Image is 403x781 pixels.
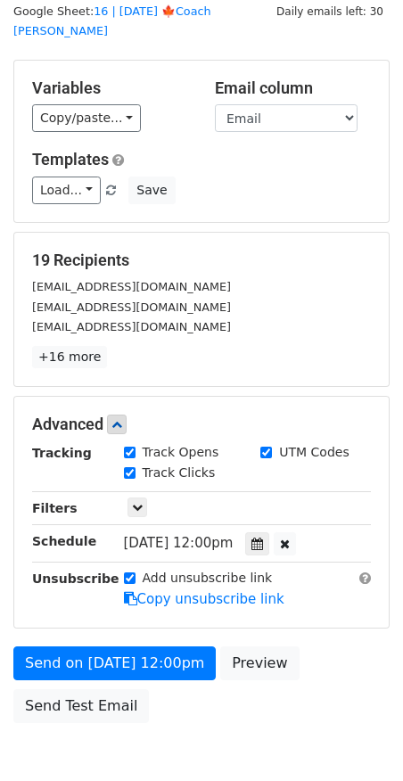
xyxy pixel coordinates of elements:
h5: Advanced [32,415,371,434]
label: Track Opens [143,443,219,462]
small: [EMAIL_ADDRESS][DOMAIN_NAME] [32,320,231,333]
span: Daily emails left: 30 [270,2,390,21]
a: Daily emails left: 30 [270,4,390,18]
label: Add unsubscribe link [143,569,273,588]
small: Google Sheet: [13,4,211,38]
a: Load... [32,177,101,204]
h5: 19 Recipients [32,251,371,270]
a: Send Test Email [13,689,149,723]
a: 16 | [DATE] 🍁Coach [PERSON_NAME] [13,4,211,38]
a: Send on [DATE] 12:00pm [13,646,216,680]
small: [EMAIL_ADDRESS][DOMAIN_NAME] [32,300,231,314]
a: Copy/paste... [32,104,141,132]
a: Copy unsubscribe link [124,591,284,607]
label: Track Clicks [143,464,216,482]
strong: Filters [32,501,78,515]
strong: Unsubscribe [32,571,119,586]
a: +16 more [32,346,107,368]
span: [DATE] 12:00pm [124,535,234,551]
button: Save [128,177,175,204]
a: Preview [220,646,299,680]
strong: Schedule [32,534,96,548]
iframe: Chat Widget [314,695,403,781]
strong: Tracking [32,446,92,460]
label: UTM Codes [279,443,349,462]
h5: Variables [32,78,188,98]
small: [EMAIL_ADDRESS][DOMAIN_NAME] [32,280,231,293]
h5: Email column [215,78,371,98]
a: Templates [32,150,109,169]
